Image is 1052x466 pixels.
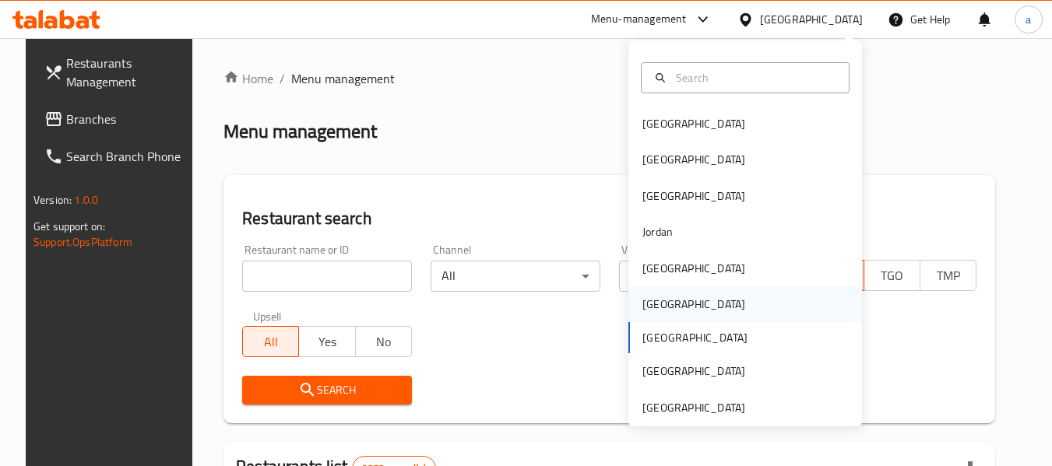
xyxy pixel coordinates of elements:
h2: Restaurant search [242,207,976,230]
a: Home [223,69,273,88]
div: Jordan [642,223,673,240]
span: 1.0.0 [74,190,98,210]
span: Menu management [291,69,395,88]
div: [GEOGRAPHIC_DATA] [642,187,745,205]
div: [GEOGRAPHIC_DATA] [642,260,745,277]
span: Restaurants Management [66,54,189,91]
input: Search for restaurant name or ID.. [242,261,412,292]
div: [GEOGRAPHIC_DATA] [642,151,745,168]
span: Search Branch Phone [66,147,189,166]
label: Upsell [253,310,282,321]
span: Search [255,380,399,400]
button: TMP [920,260,976,291]
span: Branches [66,110,189,128]
div: [GEOGRAPHIC_DATA] [642,296,745,313]
span: No [362,331,406,353]
div: [GEOGRAPHIC_DATA] [642,399,745,416]
span: a [1026,11,1031,28]
nav: breadcrumb [223,69,995,88]
span: All [249,331,293,353]
span: Yes [305,331,349,353]
span: Get support on: [33,216,105,237]
div: [GEOGRAPHIC_DATA] [642,363,745,380]
a: Restaurants Management [32,44,202,100]
button: No [355,326,412,357]
div: All [431,261,600,292]
div: [GEOGRAPHIC_DATA] [760,11,863,28]
input: Search [670,69,839,86]
span: TGO [871,265,914,287]
a: Search Branch Phone [32,138,202,175]
div: All [619,261,789,292]
a: Branches [32,100,202,138]
button: TGO [864,260,920,291]
div: Menu-management [591,10,687,29]
button: Search [242,376,412,405]
button: All [242,326,299,357]
span: TMP [927,265,970,287]
h2: Menu management [223,119,377,144]
div: [GEOGRAPHIC_DATA] [642,115,745,132]
li: / [280,69,285,88]
a: Support.OpsPlatform [33,232,132,252]
button: Yes [298,326,355,357]
span: Version: [33,190,72,210]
